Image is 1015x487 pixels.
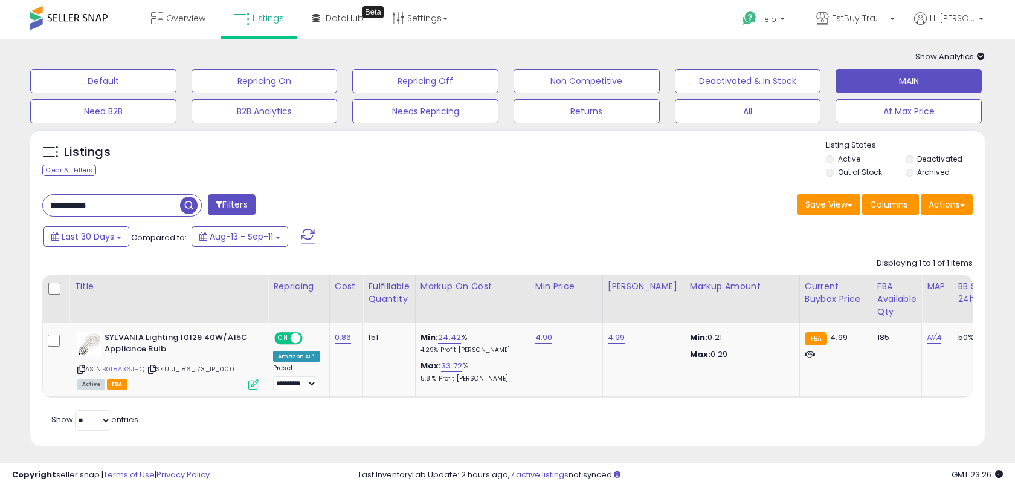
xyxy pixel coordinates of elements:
span: Last 30 Days [62,230,114,243]
div: Clear All Filters [42,165,96,176]
button: Aug-13 - Sep-11 [192,226,288,247]
div: Displaying 1 to 1 of 1 items [877,258,973,269]
button: Actions [921,194,973,215]
span: Compared to: [131,232,187,243]
span: 4.99 [830,332,848,343]
b: SYLVANIA Lighting 10129 40W/A15C Appliance Bulb [105,332,251,358]
a: 33.72 [441,360,462,372]
div: seller snap | | [12,469,210,481]
a: N/A [927,332,941,344]
div: % [420,332,521,355]
span: Help [760,14,776,24]
a: 0.86 [335,332,352,344]
p: 0.29 [690,349,790,360]
span: Overview [166,12,205,24]
strong: Max: [690,348,711,360]
div: MAP [927,280,947,293]
div: % [420,361,521,383]
a: 7 active listings [510,469,569,480]
p: 5.81% Profit [PERSON_NAME] [420,374,521,383]
span: OFF [301,333,320,344]
div: BB Share 24h. [958,280,1002,306]
button: Returns [514,99,660,123]
strong: Min: [690,332,708,343]
button: Columns [862,194,919,215]
button: Last 30 Days [43,226,129,247]
div: Tooltip anchor [362,6,384,18]
span: All listings currently available for purchase on Amazon [77,379,105,390]
a: Privacy Policy [156,469,210,480]
b: Max: [420,360,442,371]
span: ON [275,333,291,344]
div: FBA Available Qty [877,280,917,318]
p: Listing States: [826,140,984,151]
span: 2025-10-12 23:26 GMT [952,469,1003,480]
button: All [675,99,821,123]
button: Save View [797,194,860,215]
img: 31XVpddm0RL._SL40_.jpg [77,332,101,356]
button: Need B2B [30,99,176,123]
span: FBA [107,379,127,390]
b: Min: [420,332,439,343]
div: Min Price [535,280,598,293]
a: B018A36JHQ [102,364,144,374]
div: Last InventoryLab Update: 2 hours ago, not synced. [359,469,1003,481]
strong: Copyright [12,469,56,480]
button: At Max Price [836,99,982,123]
div: Amazon AI * [273,351,320,362]
p: 4.29% Profit [PERSON_NAME] [420,346,521,355]
div: Repricing [273,280,324,293]
button: Non Competitive [514,69,660,93]
div: 185 [877,332,912,343]
button: Filters [208,194,255,215]
a: Terms of Use [103,469,155,480]
button: MAIN [836,69,982,93]
div: 151 [368,332,405,343]
div: ASIN: [77,332,259,388]
h5: Listings [64,144,111,161]
div: [PERSON_NAME] [608,280,680,293]
button: Repricing On [192,69,338,93]
button: B2B Analytics [192,99,338,123]
p: 0.21 [690,332,790,343]
span: Columns [870,198,908,211]
div: Current Buybox Price [805,280,867,306]
div: Cost [335,280,358,293]
div: Preset: [273,364,320,391]
span: DataHub [326,12,364,24]
button: Repricing Off [352,69,498,93]
div: 50% [958,332,998,343]
label: Out of Stock [838,167,882,177]
div: Fulfillable Quantity [368,280,410,306]
a: 4.99 [608,332,625,344]
a: 4.90 [535,332,553,344]
button: Deactivated & In Stock [675,69,821,93]
span: Show: entries [51,414,138,425]
span: Listings [253,12,284,24]
a: Help [733,2,797,39]
a: Hi [PERSON_NAME] [914,12,984,39]
span: | SKU: J_.86_173_1P_000 [146,364,234,374]
div: Markup on Cost [420,280,525,293]
a: 24.42 [438,332,461,344]
div: Markup Amount [690,280,794,293]
small: FBA [805,332,827,345]
button: Default [30,69,176,93]
label: Archived [917,167,950,177]
th: The percentage added to the cost of goods (COGS) that forms the calculator for Min & Max prices. [415,275,530,323]
span: Hi [PERSON_NAME] [930,12,975,24]
label: Deactivated [917,154,962,164]
span: Aug-13 - Sep-11 [210,230,273,243]
div: Title [74,280,263,293]
i: Get Help [742,11,757,26]
label: Active [838,154,860,164]
span: EstBuy Trading [832,12,886,24]
button: Needs Repricing [352,99,498,123]
span: Show Analytics [915,51,985,62]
